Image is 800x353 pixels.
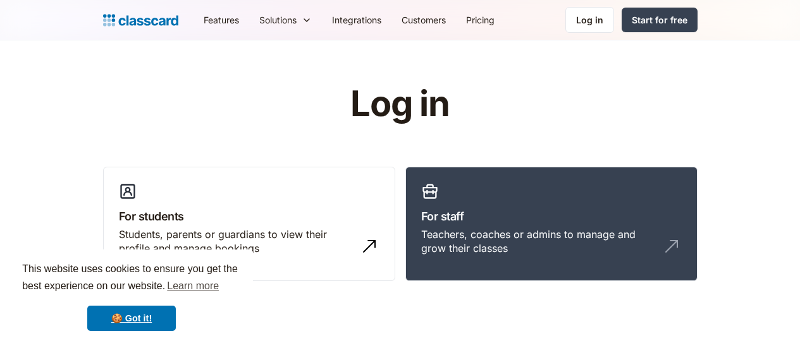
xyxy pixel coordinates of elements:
[259,13,297,27] div: Solutions
[632,13,687,27] div: Start for free
[249,6,322,34] div: Solutions
[103,11,178,29] a: Logo
[119,227,354,256] div: Students, parents or guardians to view their profile and manage bookings
[119,208,379,225] h3: For students
[565,7,614,33] a: Log in
[165,277,221,296] a: learn more about cookies
[103,167,395,282] a: For studentsStudents, parents or guardians to view their profile and manage bookings
[194,6,249,34] a: Features
[10,249,253,343] div: cookieconsent
[405,167,698,282] a: For staffTeachers, coaches or admins to manage and grow their classes
[456,6,505,34] a: Pricing
[391,6,456,34] a: Customers
[22,261,241,296] span: This website uses cookies to ensure you get the best experience on our website.
[421,208,682,225] h3: For staff
[622,8,698,32] a: Start for free
[199,85,601,124] h1: Log in
[322,6,391,34] a: Integrations
[576,13,603,27] div: Log in
[87,306,176,331] a: dismiss cookie message
[421,227,656,256] div: Teachers, coaches or admins to manage and grow their classes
